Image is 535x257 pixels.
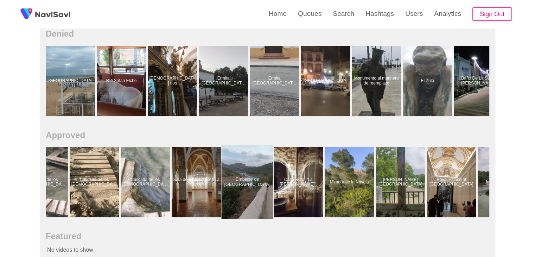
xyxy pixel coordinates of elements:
[97,46,148,116] a: Río Safari ElcheRío Safari Elche
[301,46,352,116] a: [GEOGRAPHIC_DATA]Plaza de la Constitución
[478,147,529,217] a: Jardín del ParterreJardín del Parterre
[46,130,489,140] h2: Approved
[18,5,35,23] img: fireSpot
[274,147,325,217] a: Casa Rural “La [PERSON_NAME]”.Casa Rural “La García”.
[376,147,427,217] a: [PERSON_NAME][GEOGRAPHIC_DATA]Palacio Real de Aranjuez
[325,147,376,217] a: Mirador de la NavelaMirador de la Navela
[472,7,512,21] button: Sign Out
[352,46,403,116] a: Monumento al marinero de reemplazoMonumento al marinero de reemplazo
[70,147,121,217] a: Cascada de los [DEMOGRAPHIC_DATA]Cascada de los Vikingos
[250,46,301,116] a: Ermita [GEOGRAPHIC_DATA][PERSON_NAME]Ermita San Roque
[121,147,172,217] a: Cascada de los [DEMOGRAPHIC_DATA]Cascada de los Vikingos
[427,147,478,217] a: Royal Palace of [GEOGRAPHIC_DATA]Royal Palace of Aranjuez
[46,231,489,241] h2: Featured
[46,46,97,116] a: [GEOGRAPHIC_DATA]Playa Islantilla
[199,46,250,116] a: Ermita [GEOGRAPHIC_DATA][PERSON_NAME]Ermita San Roque
[454,46,505,116] a: Baño De La Santa [PERSON_NAME]Baño De La Santa Cruz
[46,29,489,39] h2: Denied
[223,147,274,217] a: Embalse de [GEOGRAPHIC_DATA]Embalse de Arenóso
[403,46,454,116] a: El ZuloEl Zulo
[35,11,70,18] img: fireSpot
[172,147,223,217] a: Sala de Exposiciones La CarcelSala de Exposiciones La Carcel
[148,46,199,116] a: [DEMOGRAPHIC_DATA] dos [DEMOGRAPHIC_DATA]Igreja dos Carmelitas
